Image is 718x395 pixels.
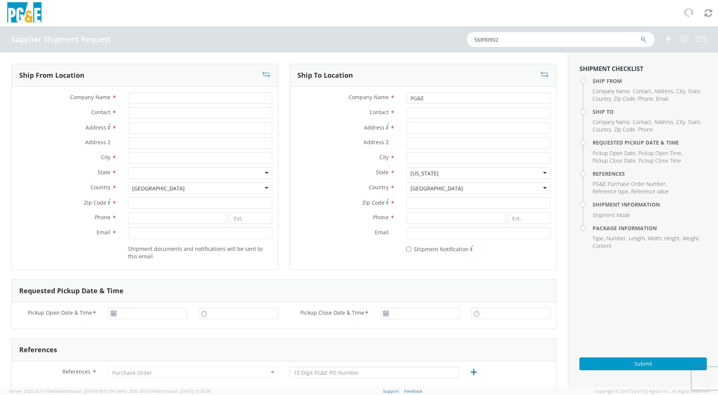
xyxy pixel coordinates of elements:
[593,149,635,157] span: Pickup Open Date
[688,118,700,125] span: State
[593,149,637,157] li: ,
[593,188,628,195] span: Reference type
[593,118,630,125] span: Company Name
[688,87,700,95] span: State
[6,2,43,24] img: pge-logo-06675f144f4cfa6a6814.png
[406,244,473,253] label: Shipment Notification
[86,124,106,131] span: Address
[84,199,106,206] span: Zip Code
[11,35,111,44] h4: Supplier Shipment Request
[631,188,669,195] span: Reference value
[376,169,389,176] span: State
[19,72,84,79] h3: Ship From Location
[593,235,603,242] span: Type
[364,139,389,146] span: Address 2
[593,188,629,195] li: ,
[62,368,91,375] span: References
[629,235,645,242] span: Length
[593,202,707,207] h4: Shipment Information
[101,154,110,161] span: City
[28,309,92,318] span: Pickup Open Date & Time
[614,95,635,102] span: Zip Code
[91,184,110,191] span: Country
[688,118,701,126] li: ,
[664,235,680,242] span: Height
[85,139,110,146] span: Address 2
[606,235,626,242] span: Number
[579,65,643,73] strong: Shipment Checklist
[638,95,654,103] li: ,
[373,214,389,221] span: Phone
[406,247,411,252] input: Shipment Notification
[654,118,674,126] li: ,
[638,126,653,133] span: Phone
[633,118,652,126] li: ,
[638,149,682,157] li: ,
[593,140,707,145] h4: Requested Pickup Date & Time
[348,93,389,101] span: Company Name
[633,87,651,95] span: Contact
[70,93,110,101] span: Company Name
[656,95,668,102] span: Email
[410,185,463,192] div: [GEOGRAPHIC_DATA]
[654,118,673,125] span: Address
[364,124,385,131] span: Address
[593,225,707,231] h4: Package Information
[593,78,707,84] h4: Ship From
[112,369,152,377] div: Purchase Order
[638,157,681,164] span: Pickup Close Time
[648,235,662,242] li: ,
[383,388,399,394] a: Support
[467,32,655,47] input: Shipment, Tracking or Reference Number (at least 4 chars)
[654,87,673,95] span: Address
[593,171,707,176] h4: References
[633,87,652,95] li: ,
[593,109,707,115] h4: Ship To
[297,72,353,79] h3: Ship To Location
[638,95,653,102] span: Phone
[300,309,364,318] span: Pickup Close Date & Time
[95,214,110,221] span: Phone
[595,388,709,394] span: Copyright © [DATE]-[DATE] Agistix Inc., All Rights Reserved
[230,213,272,224] input: Ext.
[369,184,389,191] span: Country
[164,388,210,394] span: master, [DATE] 10:25:00
[593,157,637,164] li: ,
[593,180,667,188] li: ,
[593,157,635,164] span: Pickup Close Date
[683,235,700,242] li: ,
[508,213,551,224] input: Ext.
[97,229,110,236] span: Email
[676,87,686,95] li: ,
[375,229,389,236] span: Email
[290,367,460,378] input: 10 Digit PG&E PO Number
[593,118,631,126] li: ,
[593,95,611,102] span: Country
[606,235,627,242] li: ,
[676,118,686,126] li: ,
[115,388,210,394] span: Client: 2025.18.0-37e85b1
[9,388,114,394] span: Server: 2025.20.0-710e05ee653
[629,235,646,242] li: ,
[688,87,701,95] li: ,
[593,126,611,133] span: Country
[579,357,707,370] button: Submit
[379,154,389,161] span: City
[132,185,185,192] div: [GEOGRAPHIC_DATA]
[676,87,685,95] span: City
[91,109,110,116] span: Contact
[664,235,681,242] li: ,
[593,211,630,219] span: Shipment Mode
[638,149,681,157] span: Pickup Open Time
[410,170,439,177] div: [US_STATE]
[128,244,272,260] label: Shipment documents and notifications will be sent to this email
[593,242,612,249] span: Content
[593,235,605,242] li: ,
[98,169,110,176] span: State
[593,95,612,103] li: ,
[654,87,674,95] li: ,
[593,126,612,133] li: ,
[362,199,385,206] span: Zip Code
[19,287,124,295] h3: Requested Pickup Date & Time
[370,109,389,116] span: Contact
